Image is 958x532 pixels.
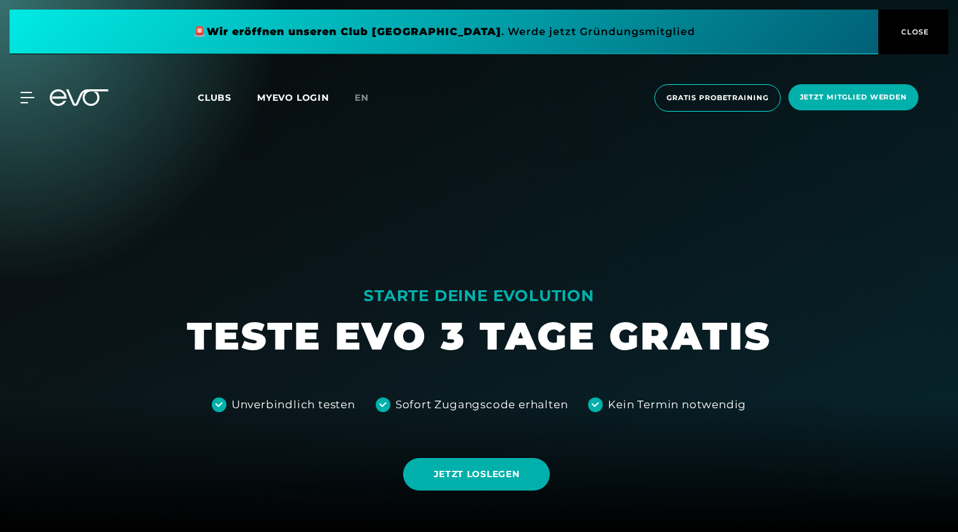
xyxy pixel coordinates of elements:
[198,91,257,103] a: Clubs
[187,311,771,361] h1: TESTE EVO 3 TAGE GRATIS
[800,92,907,103] span: Jetzt Mitglied werden
[198,92,232,103] span: Clubs
[434,468,520,481] span: JETZT LOSLEGEN
[651,84,785,112] a: Gratis Probetraining
[232,397,355,413] div: Unverbindlich testen
[355,92,369,103] span: en
[395,397,568,413] div: Sofort Zugangscode erhalten
[355,91,384,105] a: en
[898,26,929,38] span: CLOSE
[257,92,329,103] a: MYEVO LOGIN
[667,92,769,103] span: Gratis Probetraining
[785,84,922,112] a: Jetzt Mitglied werden
[187,286,771,306] div: STARTE DEINE EVOLUTION
[878,10,948,54] button: CLOSE
[608,397,746,413] div: Kein Termin notwendig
